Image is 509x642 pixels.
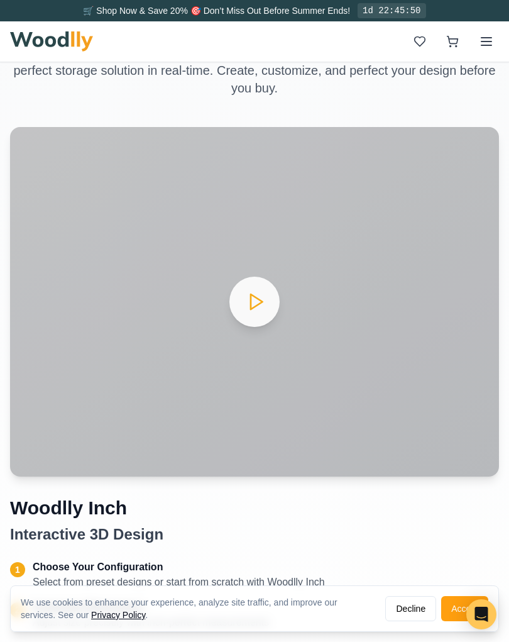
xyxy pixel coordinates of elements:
[358,3,425,18] div: 1d 22:45:50
[15,563,20,576] span: 1
[13,44,496,97] p: Experience our revolutionary 3D configurators that let you design and visualize your perfect stor...
[91,610,145,620] a: Privacy Policy
[441,596,488,621] button: Accept
[33,575,325,590] p: Select from preset designs or start from scratch with Woodlly Inch
[21,596,375,621] div: We use cookies to enhance your experience, analyze site traffic, and improve our services. See our .
[10,127,499,477] video: Your browser does not support the video tag.
[33,560,325,575] h5: Choose Your Configuration
[466,599,496,629] div: Open Intercom Messenger
[10,524,499,545] h4: Interactive 3D Design
[10,31,93,52] img: Woodlly
[385,596,436,621] button: Decline
[83,6,350,16] span: 🛒 Shop Now & Save 20% 🎯 Don’t Miss Out Before Summer Ends!
[10,497,499,519] h3: Woodlly Inch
